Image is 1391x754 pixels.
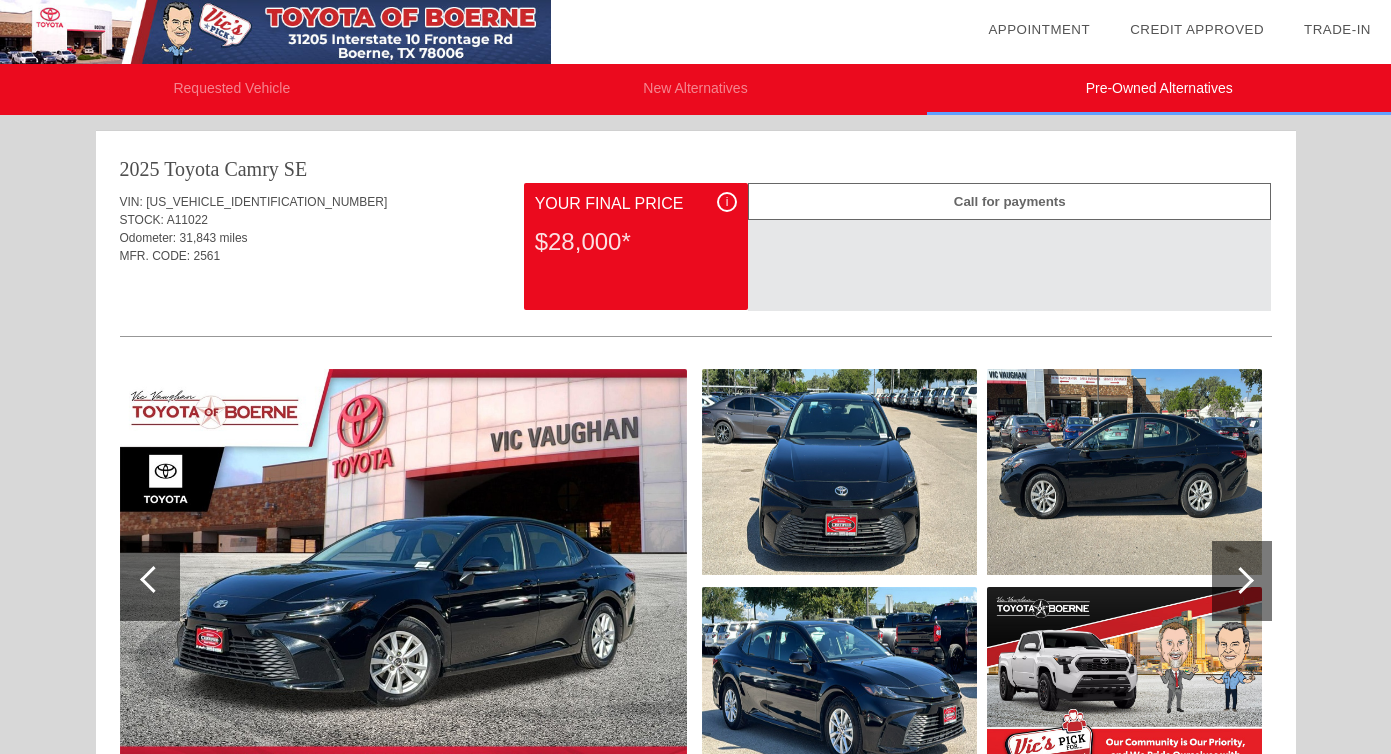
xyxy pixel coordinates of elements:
div: Call for payments [748,183,1271,220]
img: image.aspx [987,369,1262,575]
span: Odometer: [120,231,177,245]
li: Pre-Owned Alternatives [927,64,1391,115]
div: Quoted on [DATE] 4:04:19 PM [120,277,1272,309]
span: STOCK: [120,213,164,227]
a: Appointment [988,22,1090,37]
img: image.aspx [702,369,977,575]
div: 2025 Toyota Camry [120,155,279,183]
li: New Alternatives [464,64,928,115]
a: Trade-In [1304,22,1371,37]
span: [US_VEHICLE_IDENTIFICATION_NUMBER] [146,195,387,209]
span: A11022 [167,213,208,227]
span: VIN: [120,195,143,209]
span: 2561 [194,249,221,263]
span: MFR. CODE: [120,249,191,263]
div: i [717,192,737,212]
div: $28,000* [535,216,737,268]
div: Your Final Price [535,192,737,216]
span: 31,843 miles [180,231,248,245]
a: Credit Approved [1130,22,1264,37]
div: SE [284,155,307,183]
